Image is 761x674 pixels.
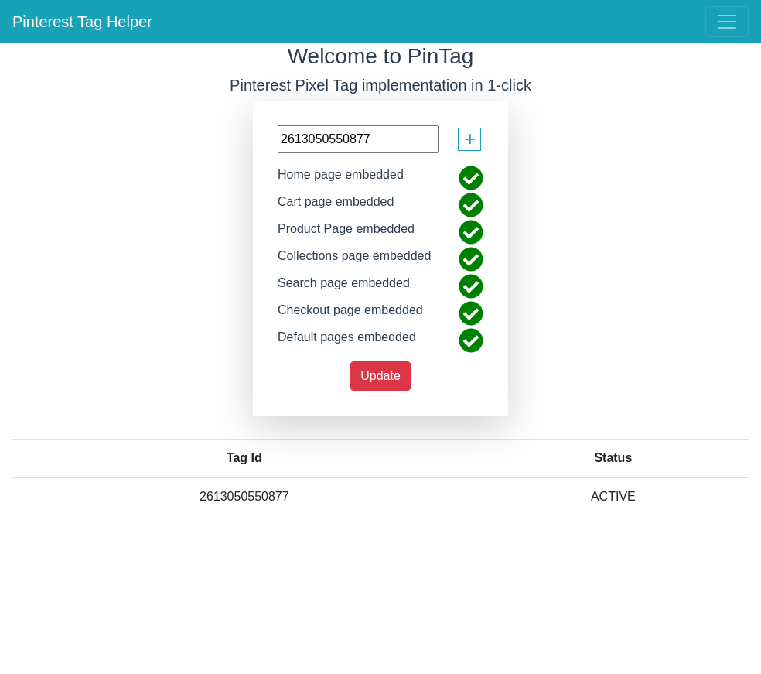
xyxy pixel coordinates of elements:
input: paste your tag id here [278,125,439,153]
a: Pinterest Tag Helper [12,6,152,37]
th: Status [477,439,749,477]
span: + [464,125,476,154]
div: Home page embedded [266,166,415,193]
div: Collections page embedded [266,247,442,274]
th: Tag Id [12,439,477,477]
td: 2613050550877 [12,477,477,515]
div: Checkout page embedded [266,301,435,328]
td: ACTIVE [477,477,749,515]
button: Toggle navigation [705,6,749,37]
button: Update [350,361,411,391]
div: Search page embedded [266,274,421,301]
div: Product Page embedded [266,220,426,247]
span: Update [360,369,401,382]
div: Cart page embedded [266,193,405,220]
div: Default pages embedded [266,328,428,355]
